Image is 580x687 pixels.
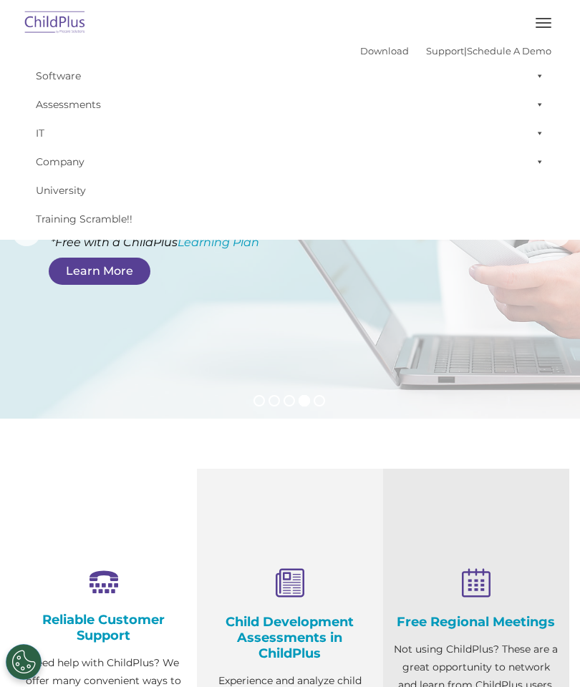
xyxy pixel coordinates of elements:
a: Training Scramble!! [29,205,551,233]
a: Support [426,45,464,57]
a: IT [29,119,551,147]
a: Schedule A Demo [467,45,551,57]
a: Learning Plan [178,235,259,249]
a: University [29,176,551,205]
font: | [360,45,551,57]
a: Download [360,45,409,57]
a: Learn More [49,258,150,285]
a: Assessments [29,90,551,119]
h4: Child Development Assessments in ChildPlus [208,614,372,661]
h4: Free Regional Meetings [394,614,559,630]
button: Cookies Settings [6,644,42,680]
a: Company [29,147,551,176]
h4: Reliable Customer Support [21,612,186,643]
img: ChildPlus by Procare Solutions [21,6,89,40]
a: Software [29,62,551,90]
rs-layer: *Free with a ChildPlus [51,233,324,251]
